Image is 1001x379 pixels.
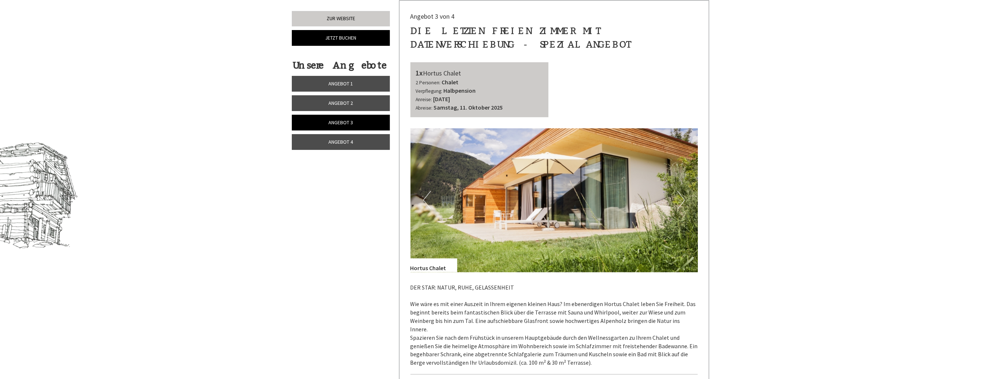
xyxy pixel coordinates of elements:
div: Unsere Angebote [292,59,388,72]
div: Hortus Chalet [410,258,457,272]
div: Hortus Chalet [416,68,543,78]
div: die letzten freien Zimmer mit Datenverschiebung - spezialangebot [410,24,698,51]
small: Abreise: [416,105,433,111]
img: image [410,128,698,272]
b: Chalet [442,78,459,86]
span: Angebot 2 [329,100,353,106]
small: Anreise: [416,96,432,103]
b: [DATE] [433,95,450,103]
button: Previous [423,191,431,209]
a: Jetzt buchen [292,30,390,46]
button: Next [677,191,685,209]
b: Samstag, 11. Oktober 2025 [434,104,503,111]
span: Angebot 1 [329,80,353,87]
small: 2 Personen: [416,80,441,86]
p: DER STAR: NATUR, RUHE, GELASSENHEIT Wie wäre es mit einer Auszeit in Ihrem eigenen kleinen Haus? ... [410,283,698,367]
b: 1x [416,68,423,77]
span: Angebot 3 von 4 [410,12,455,21]
a: Zur Website [292,11,390,26]
b: Halbpension [444,87,476,94]
small: Verpflegung: [416,88,443,94]
span: Angebot 4 [329,139,353,145]
span: Angebot 3 [329,119,353,126]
